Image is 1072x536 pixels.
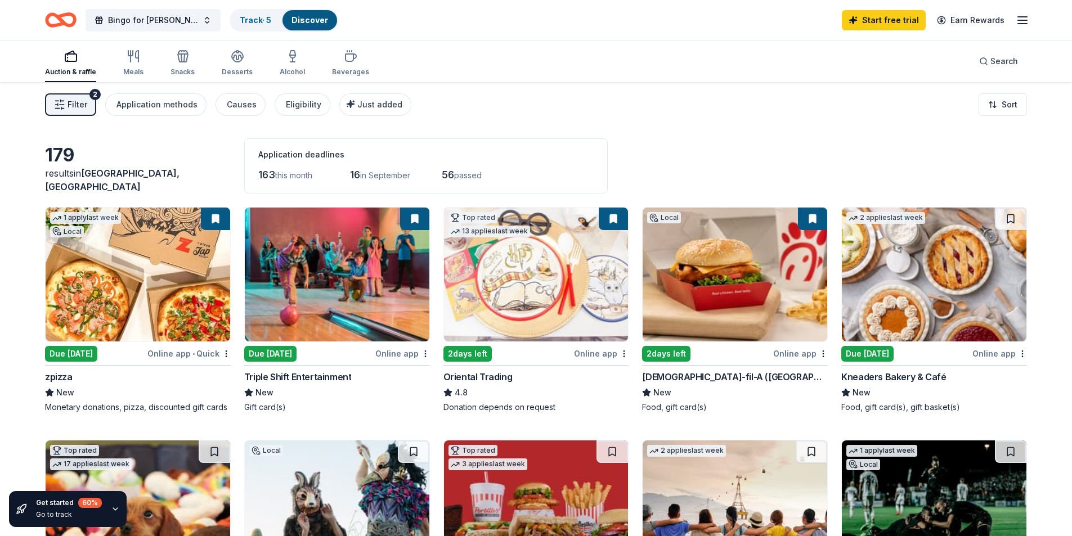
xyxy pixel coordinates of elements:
button: Sort [979,93,1027,116]
span: New [853,386,871,399]
a: Image for Oriental TradingTop rated13 applieslast week2days leftOnline appOriental Trading4.8Dona... [443,207,629,413]
a: Discover [291,15,328,25]
span: New [56,386,74,399]
a: Image for Chick-fil-A (Tucson)Local2days leftOnline app[DEMOGRAPHIC_DATA]-fil-A ([GEOGRAPHIC_DATA... [642,207,828,413]
div: Triple Shift Entertainment [244,370,352,384]
div: Online app Quick [147,346,231,361]
div: Eligibility [286,98,321,111]
div: Gift card(s) [244,402,430,413]
div: Application methods [116,98,198,111]
span: 56 [442,169,454,181]
a: Track· 5 [240,15,271,25]
div: zpizza [45,370,73,384]
div: 1 apply last week [50,212,121,224]
div: results [45,166,231,193]
img: Image for Chick-fil-A (Tucson) [643,208,827,341]
div: 2 applies last week [647,445,726,457]
div: Snacks [171,67,195,76]
img: Image for Kneaders Bakery & Café [842,208,1026,341]
div: Monetary donations, pizza, discounted gift cards [45,402,231,413]
span: Bingo for [PERSON_NAME] [108,13,198,27]
a: Image for Triple Shift EntertainmentDue [DATE]Online appTriple Shift EntertainmentNewGift card(s) [244,207,430,413]
div: 2 applies last week [846,212,925,224]
div: 13 applies last week [448,226,530,237]
div: Online app [972,346,1027,361]
div: Auction & raffle [45,67,96,76]
div: Go to track [36,510,102,519]
div: Get started [36,498,102,508]
div: Oriental Trading [443,370,513,384]
button: Track· 5Discover [230,9,338,31]
div: Top rated [448,212,497,223]
button: Eligibility [275,93,330,116]
button: Bingo for [PERSON_NAME] [86,9,221,31]
div: Due [DATE] [45,346,97,362]
button: Alcohol [280,45,305,82]
div: 3 applies last week [448,458,527,470]
span: New [255,386,273,399]
div: Local [249,445,283,456]
button: Meals [123,45,143,82]
span: Filter [68,98,87,111]
div: Local [50,226,84,237]
div: 179 [45,144,231,166]
div: Online app [375,346,430,361]
div: 2 days left [443,346,492,362]
div: Desserts [222,67,253,76]
div: Food, gift card(s) [642,402,828,413]
span: 163 [258,169,275,181]
button: Search [970,50,1027,73]
span: Search [990,55,1018,68]
span: New [653,386,671,399]
div: Due [DATE] [841,346,894,362]
div: Top rated [448,445,497,456]
button: Application methods [105,93,207,116]
button: Auction & raffle [45,45,96,82]
span: [GEOGRAPHIC_DATA], [GEOGRAPHIC_DATA] [45,168,180,192]
div: [DEMOGRAPHIC_DATA]-fil-A ([GEOGRAPHIC_DATA]) [642,370,828,384]
div: 1 apply last week [846,445,917,457]
div: Alcohol [280,67,305,76]
div: Local [647,212,681,223]
span: passed [454,170,482,180]
div: Causes [227,98,257,111]
div: Online app [773,346,828,361]
span: this month [275,170,312,180]
button: Causes [216,93,266,116]
span: Sort [1002,98,1017,111]
a: Image for zpizza1 applylast weekLocalDue [DATE]Online app•QuickzpizzaNewMonetary donations, pizza... [45,207,231,413]
div: Food, gift card(s), gift basket(s) [841,402,1027,413]
span: 16 [350,169,360,181]
button: Filter2 [45,93,96,116]
div: 2 [89,89,101,100]
div: Meals [123,67,143,76]
div: Beverages [332,67,369,76]
a: Earn Rewards [930,10,1011,30]
div: 2 days left [642,346,690,362]
div: Kneaders Bakery & Café [841,370,946,384]
div: Due [DATE] [244,346,297,362]
div: Online app [574,346,629,361]
span: Just added [357,100,402,109]
a: Image for Kneaders Bakery & Café2 applieslast weekDue [DATE]Online appKneaders Bakery & CaféNewFo... [841,207,1027,413]
img: Image for Oriental Trading [444,208,629,341]
span: in [45,168,180,192]
span: 4.8 [455,386,468,399]
span: in September [360,170,410,180]
a: Home [45,7,77,33]
button: Desserts [222,45,253,82]
button: Just added [339,93,411,116]
a: Start free trial [842,10,926,30]
div: 60 % [78,498,102,508]
div: Local [846,459,880,470]
div: Application deadlines [258,148,594,161]
button: Snacks [171,45,195,82]
div: Donation depends on request [443,402,629,413]
span: • [192,349,195,358]
img: Image for Triple Shift Entertainment [245,208,429,341]
img: Image for zpizza [46,208,230,341]
div: 17 applies last week [50,458,132,470]
button: Beverages [332,45,369,82]
div: Top rated [50,445,99,456]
